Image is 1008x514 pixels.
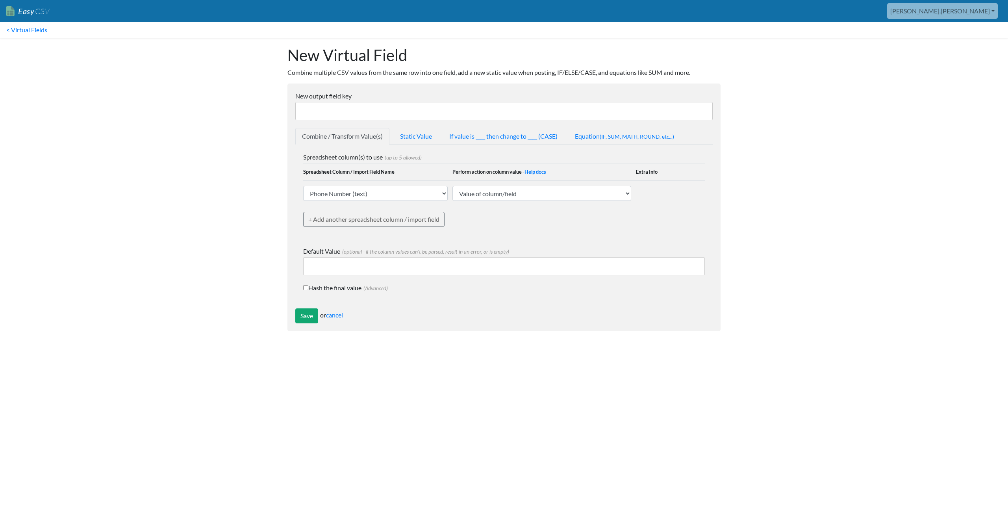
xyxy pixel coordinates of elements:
label: Spreadsheet column(s) to use [303,152,705,162]
span: CSV [34,6,50,16]
a: Static Value [393,128,439,145]
input: Hash the final value(Advanced) [303,285,308,290]
th: Perform action on column value - [452,163,636,181]
a: cancel [326,311,343,319]
span: (up to 5 allowed) [383,154,422,161]
a: Help docs [524,169,546,175]
p: Combine multiple CSV values from the same row into one field, add a new static value when posting... [287,68,721,77]
a: Equation [568,128,681,145]
label: Hash the final value [303,283,705,293]
a: If value is ____ then change to ____ (CASE) [443,128,564,145]
div: or [295,308,713,323]
label: Default Value [303,247,705,256]
span: (IF, SUM, MATH, ROUND, etc...) [600,134,674,140]
label: New output field key [295,91,713,101]
span: (optional - if the column values can't be parsed, result in an error, or is empty) [340,249,509,255]
a: Combine / Transform Value(s) [295,128,389,145]
col_title: Extra Info [636,169,658,175]
th: Spreadsheet Column / Import Field Name [303,163,452,181]
a: EasyCSV [6,3,50,19]
input: Save [295,308,318,323]
h1: New Virtual Field [287,46,721,65]
a: [PERSON_NAME].[PERSON_NAME] [887,3,998,19]
a: + Add another spreadsheet column / import field [303,212,445,227]
span: (Advanced) [361,285,388,291]
iframe: Drift Widget Chat Controller [969,475,999,505]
